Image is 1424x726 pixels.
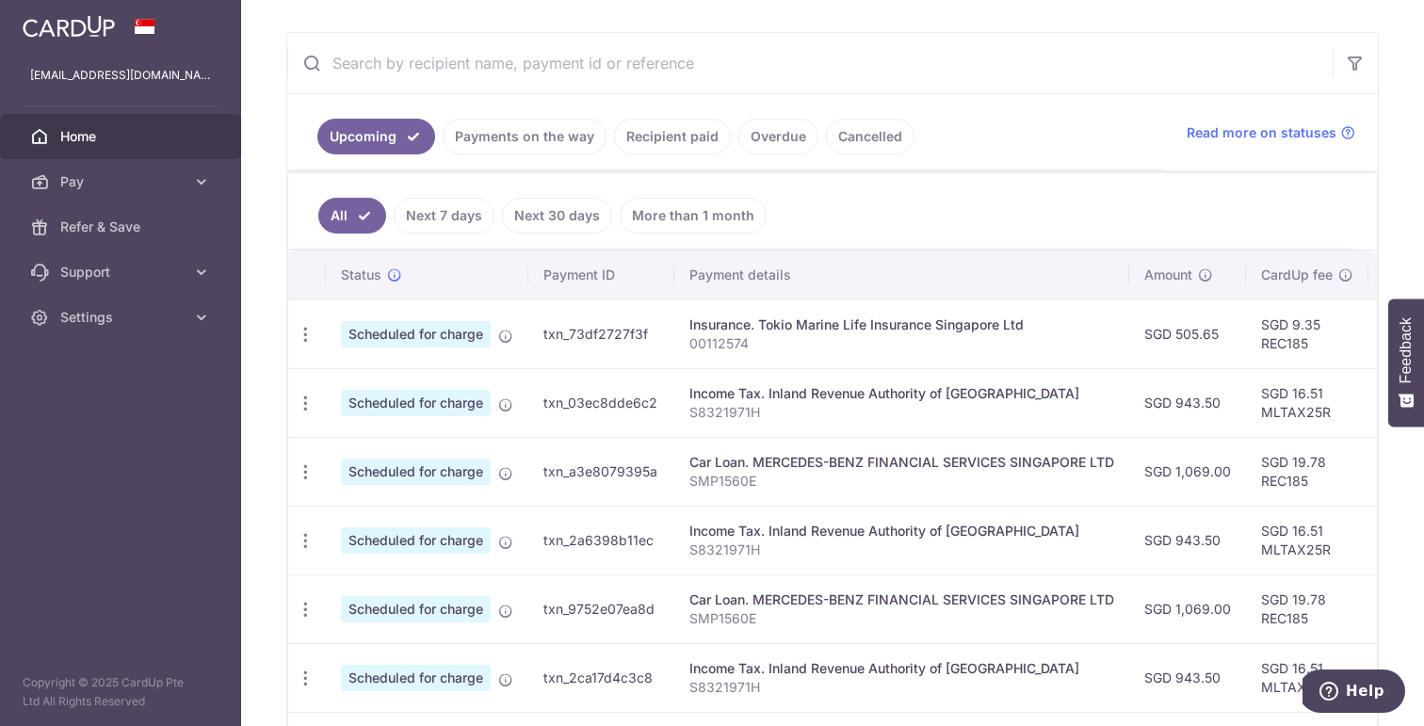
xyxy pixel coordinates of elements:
[30,66,211,85] p: [EMAIL_ADDRESS][DOMAIN_NAME]
[341,459,491,485] span: Scheduled for charge
[689,522,1114,540] div: Income Tax. Inland Revenue Authority of [GEOGRAPHIC_DATA]
[528,506,674,574] td: txn_2a6398b11ec
[528,250,674,299] th: Payment ID
[620,198,767,234] a: More than 1 month
[502,198,612,234] a: Next 30 days
[341,321,491,347] span: Scheduled for charge
[317,119,435,154] a: Upcoming
[689,315,1114,334] div: Insurance. Tokio Marine Life Insurance Singapore Ltd
[1187,123,1336,142] span: Read more on statuses
[528,643,674,712] td: txn_2ca17d4c3c8
[394,198,494,234] a: Next 7 days
[1129,643,1246,712] td: SGD 943.50
[60,127,185,146] span: Home
[287,33,1333,93] input: Search by recipient name, payment id or reference
[689,403,1114,422] p: S8321971H
[1246,299,1368,368] td: SGD 9.35 REC185
[614,119,731,154] a: Recipient paid
[689,334,1114,353] p: 00112574
[689,678,1114,697] p: S8321971H
[689,590,1114,609] div: Car Loan. MERCEDES-BENZ FINANCIAL SERVICES SINGAPORE LTD
[60,308,185,327] span: Settings
[1246,506,1368,574] td: SGD 16.51 MLTAX25R
[1303,670,1405,717] iframe: Opens a widget where you can find more information
[341,266,381,284] span: Status
[341,527,491,554] span: Scheduled for charge
[528,299,674,368] td: txn_73df2727f3f
[341,390,491,416] span: Scheduled for charge
[443,119,607,154] a: Payments on the way
[341,596,491,622] span: Scheduled for charge
[1129,506,1246,574] td: SGD 943.50
[1129,368,1246,437] td: SGD 943.50
[674,250,1129,299] th: Payment details
[1129,574,1246,643] td: SGD 1,069.00
[689,659,1114,678] div: Income Tax. Inland Revenue Authority of [GEOGRAPHIC_DATA]
[1246,437,1368,506] td: SGD 19.78 REC185
[1129,299,1246,368] td: SGD 505.65
[23,15,115,38] img: CardUp
[826,119,914,154] a: Cancelled
[528,368,674,437] td: txn_03ec8dde6c2
[318,198,386,234] a: All
[689,540,1114,559] p: S8321971H
[1246,643,1368,712] td: SGD 16.51 MLTAX25R
[1129,437,1246,506] td: SGD 1,069.00
[689,472,1114,491] p: SMP1560E
[1398,317,1415,383] span: Feedback
[1144,266,1192,284] span: Amount
[1261,266,1333,284] span: CardUp fee
[60,218,185,236] span: Refer & Save
[1187,123,1355,142] a: Read more on statuses
[341,665,491,691] span: Scheduled for charge
[689,453,1114,472] div: Car Loan. MERCEDES-BENZ FINANCIAL SERVICES SINGAPORE LTD
[60,263,185,282] span: Support
[528,437,674,506] td: txn_a3e8079395a
[689,384,1114,403] div: Income Tax. Inland Revenue Authority of [GEOGRAPHIC_DATA]
[1246,368,1368,437] td: SGD 16.51 MLTAX25R
[738,119,818,154] a: Overdue
[1388,298,1424,427] button: Feedback - Show survey
[528,574,674,643] td: txn_9752e07ea8d
[689,609,1114,628] p: SMP1560E
[60,172,185,191] span: Pay
[1246,574,1368,643] td: SGD 19.78 REC185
